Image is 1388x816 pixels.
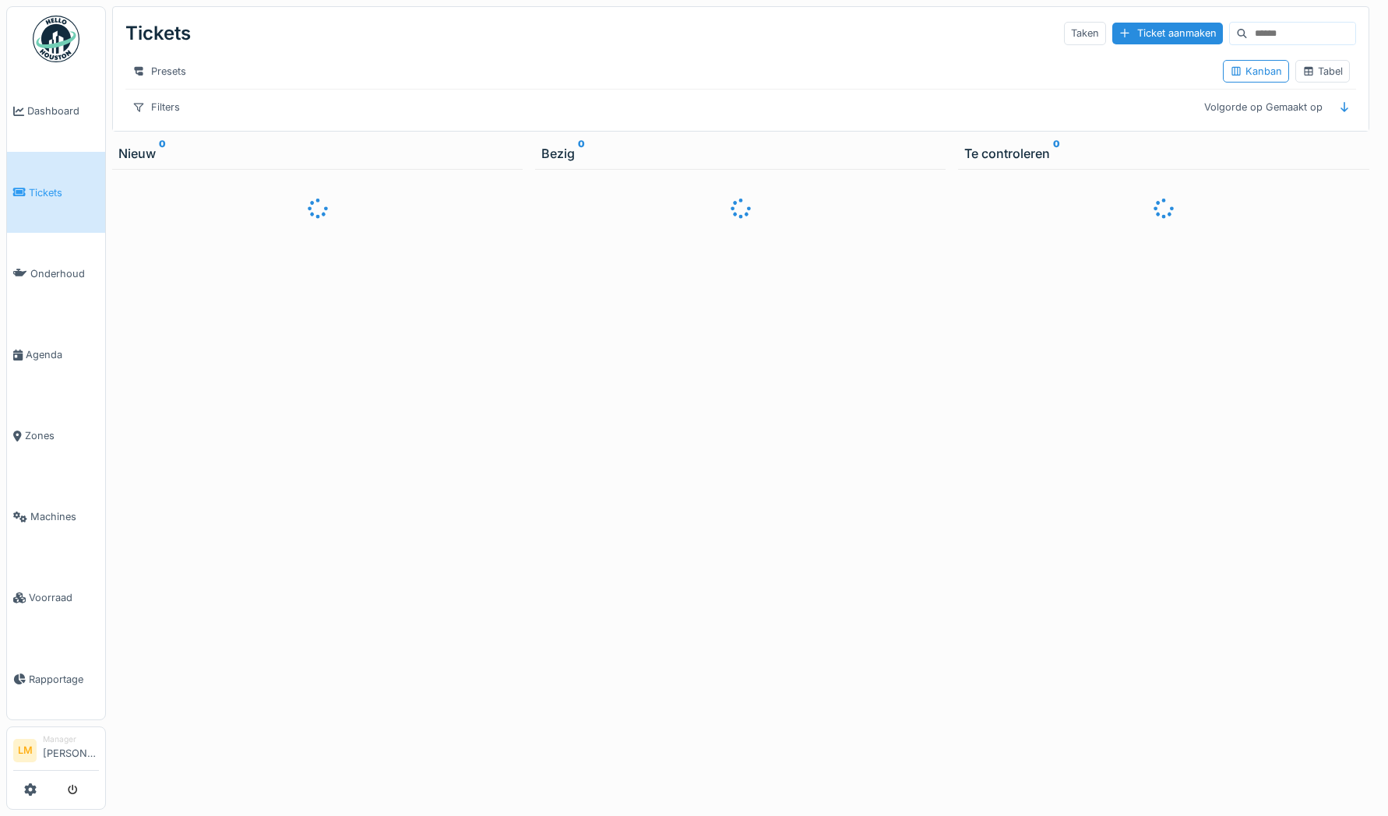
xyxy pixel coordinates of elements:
div: Ticket aanmaken [1112,23,1223,44]
div: Volgorde op Gemaakt op [1197,96,1330,118]
a: Rapportage [7,638,105,719]
span: Machines [30,509,99,524]
sup: 0 [1053,144,1060,163]
div: Bezig [541,144,939,163]
div: Presets [125,60,193,83]
sup: 0 [159,144,166,163]
a: Onderhoud [7,233,105,314]
img: Badge_color-CXgf-gQk.svg [33,16,79,62]
a: Tickets [7,152,105,233]
div: Tickets [125,13,191,54]
div: Filters [125,96,187,118]
sup: 0 [578,144,585,163]
li: [PERSON_NAME] [43,733,99,767]
div: Manager [43,733,99,745]
span: Tickets [29,185,99,200]
div: Nieuw [118,144,516,163]
div: Kanban [1230,64,1282,79]
a: LM Manager[PERSON_NAME] [13,733,99,771]
div: Tabel [1302,64,1343,79]
a: Zones [7,396,105,477]
span: Rapportage [29,672,99,687]
div: Te controleren [964,144,1362,163]
span: Dashboard [27,104,99,118]
a: Machines [7,477,105,557]
a: Agenda [7,314,105,395]
div: Taken [1064,22,1106,44]
li: LM [13,739,37,762]
span: Voorraad [29,590,99,605]
span: Zones [25,428,99,443]
a: Dashboard [7,71,105,152]
span: Agenda [26,347,99,362]
a: Voorraad [7,557,105,638]
span: Onderhoud [30,266,99,281]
